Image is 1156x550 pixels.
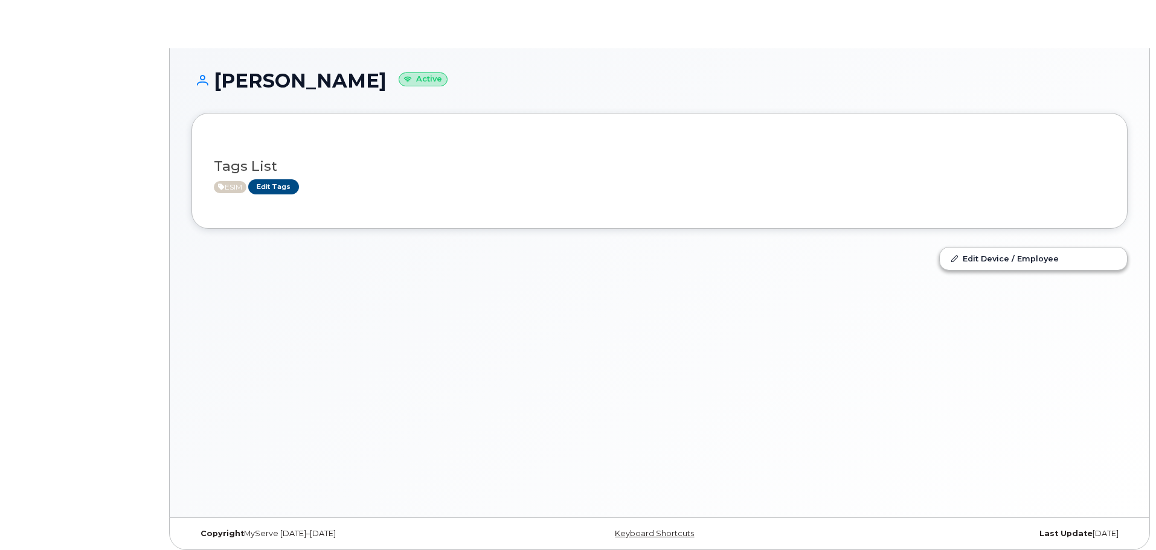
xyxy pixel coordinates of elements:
a: Edit Device / Employee [940,248,1127,269]
a: Edit Tags [248,179,299,194]
a: Keyboard Shortcuts [615,529,694,538]
h1: [PERSON_NAME] [191,70,1128,91]
div: [DATE] [815,529,1128,539]
span: Active [214,181,246,193]
small: Active [399,72,448,86]
div: MyServe [DATE]–[DATE] [191,529,504,539]
strong: Last Update [1039,529,1093,538]
h3: Tags List [214,159,1105,174]
strong: Copyright [201,529,244,538]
